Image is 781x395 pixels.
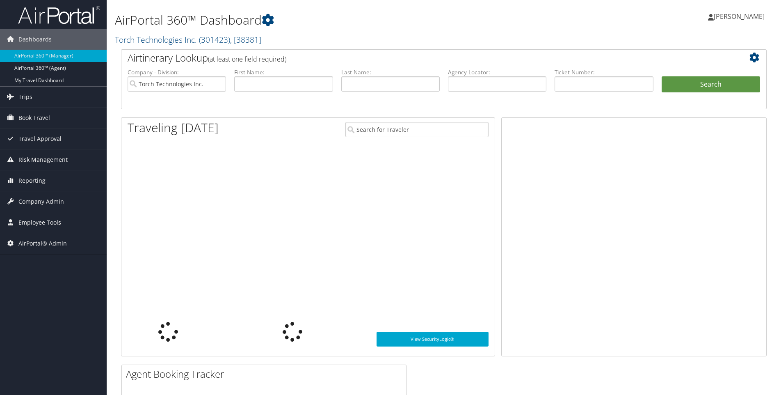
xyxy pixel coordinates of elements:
[341,68,440,76] label: Last Name:
[230,34,261,45] span: , [ 38381 ]
[115,34,261,45] a: Torch Technologies Inc.
[18,5,100,25] img: airportal-logo.png
[18,170,46,191] span: Reporting
[18,233,67,254] span: AirPortal® Admin
[126,367,406,381] h2: Agent Booking Tracker
[115,11,553,29] h1: AirPortal 360™ Dashboard
[662,76,760,93] button: Search
[714,12,765,21] span: [PERSON_NAME]
[555,68,653,76] label: Ticket Number:
[128,68,226,76] label: Company - Division:
[128,119,219,136] h1: Traveling [DATE]
[18,191,64,212] span: Company Admin
[128,51,706,65] h2: Airtinerary Lookup
[18,87,32,107] span: Trips
[208,55,286,64] span: (at least one field required)
[234,68,333,76] label: First Name:
[18,149,68,170] span: Risk Management
[18,212,61,233] span: Employee Tools
[708,4,773,29] a: [PERSON_NAME]
[18,129,62,149] span: Travel Approval
[345,122,489,137] input: Search for Traveler
[18,108,50,128] span: Book Travel
[199,34,230,45] span: ( 301423 )
[448,68,546,76] label: Agency Locator:
[18,29,52,50] span: Dashboards
[377,332,489,347] a: View SecurityLogic®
